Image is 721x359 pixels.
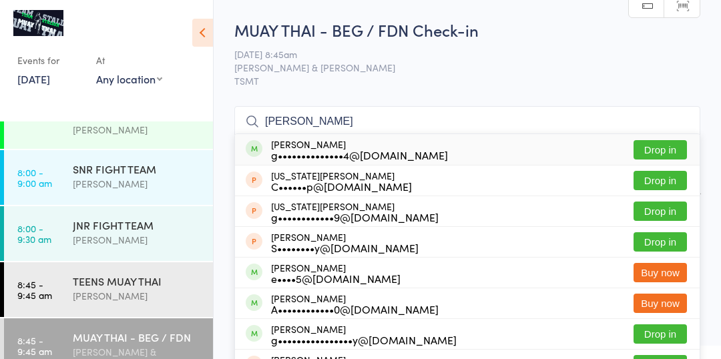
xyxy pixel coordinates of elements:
[271,273,401,284] div: e••••5@[DOMAIN_NAME]
[271,232,419,253] div: [PERSON_NAME]
[271,139,448,160] div: [PERSON_NAME]
[73,232,202,248] div: [PERSON_NAME]
[234,106,700,137] input: Search
[271,334,457,345] div: g••••••••••••••••y@[DOMAIN_NAME]
[271,170,412,192] div: [US_STATE][PERSON_NAME]
[271,181,412,192] div: C••••••p@[DOMAIN_NAME]
[17,279,52,300] time: 8:45 - 9:45 am
[271,149,448,160] div: g••••••••••••••4@[DOMAIN_NAME]
[271,242,419,253] div: S••••••••y@[DOMAIN_NAME]
[73,288,202,304] div: [PERSON_NAME]
[271,324,457,345] div: [PERSON_NAME]
[96,71,162,86] div: Any location
[634,263,687,282] button: Buy now
[73,330,202,344] div: MUAY THAI - BEG / FDN
[634,232,687,252] button: Drop in
[4,206,213,261] a: 8:00 -9:30 amJNR FIGHT TEAM[PERSON_NAME]
[234,61,680,74] span: [PERSON_NAME] & [PERSON_NAME]
[13,10,63,36] img: Team Stalder Muay Thai
[271,293,439,314] div: [PERSON_NAME]
[271,201,439,222] div: [US_STATE][PERSON_NAME]
[634,324,687,344] button: Drop in
[4,150,213,205] a: 8:00 -9:00 amSNR FIGHT TEAM[PERSON_NAME]
[634,171,687,190] button: Drop in
[634,202,687,221] button: Drop in
[17,71,50,86] a: [DATE]
[73,274,202,288] div: TEENS MUAY THAI
[234,74,700,87] span: TSMT
[634,140,687,159] button: Drop in
[634,294,687,313] button: Buy now
[271,304,439,314] div: A••••••••••••0@[DOMAIN_NAME]
[271,262,401,284] div: [PERSON_NAME]
[17,167,52,188] time: 8:00 - 9:00 am
[234,19,700,41] h2: MUAY THAI - BEG / FDN Check-in
[73,218,202,232] div: JNR FIGHT TEAM
[96,49,162,71] div: At
[271,212,439,222] div: g••••••••••••9@[DOMAIN_NAME]
[234,47,680,61] span: [DATE] 8:45am
[4,262,213,317] a: 8:45 -9:45 amTEENS MUAY THAI[PERSON_NAME]
[73,161,202,176] div: SNR FIGHT TEAM
[73,176,202,192] div: [PERSON_NAME]
[17,223,51,244] time: 8:00 - 9:30 am
[17,335,52,356] time: 8:45 - 9:45 am
[17,49,83,71] div: Events for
